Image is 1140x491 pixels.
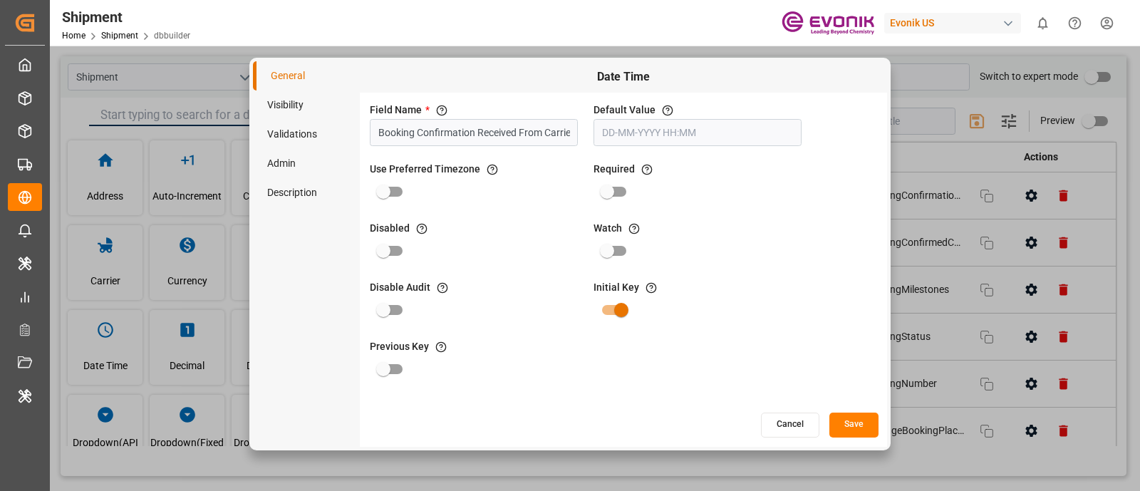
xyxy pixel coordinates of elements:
[1059,7,1091,39] button: Help Center
[829,413,879,438] button: Save
[370,280,430,295] span: Disable Audit
[370,103,422,118] span: Field Name
[594,221,622,236] span: Watch
[1027,7,1059,39] button: show 0 new notifications
[594,119,802,146] input: DD-MM-YYYY HH:MM
[782,11,874,36] img: Evonik-brand-mark-Deep-Purple-RGB.jpeg_1700498283.jpeg
[594,280,639,295] span: Initial Key
[253,91,360,120] li: Visibility
[594,162,635,177] span: Required
[370,221,410,236] span: Disabled
[253,120,360,149] li: Validations
[62,31,85,41] a: Home
[367,68,880,86] span: Date Time
[253,178,360,207] li: Description
[370,339,429,354] span: Previous Key
[594,103,655,118] span: Default Value
[370,162,480,177] span: Use Preferred Timezone
[761,413,819,438] button: Cancel
[253,149,360,178] li: Admin
[253,61,360,91] li: General
[101,31,138,41] a: Shipment
[884,9,1027,36] button: Evonik US
[884,13,1021,33] div: Evonik US
[62,6,190,28] div: Shipment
